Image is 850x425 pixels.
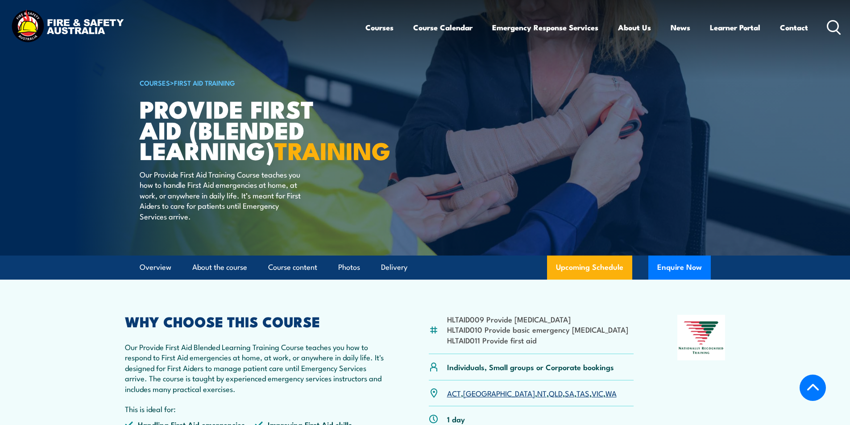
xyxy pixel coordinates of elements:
a: WA [605,388,617,398]
p: Individuals, Small groups or Corporate bookings [447,362,614,372]
a: ACT [447,388,461,398]
a: Learner Portal [710,16,760,39]
a: TAS [576,388,589,398]
a: First Aid Training [174,78,235,87]
a: SA [565,388,574,398]
button: Enquire Now [648,256,711,280]
p: 1 day [447,414,465,424]
a: VIC [592,388,603,398]
a: [GEOGRAPHIC_DATA] [463,388,535,398]
p: Our Provide First Aid Training Course teaches you how to handle First Aid emergencies at home, at... [140,169,303,221]
a: Contact [780,16,808,39]
p: , , , , , , , [447,388,617,398]
p: This is ideal for: [125,404,386,414]
p: Our Provide First Aid Blended Learning Training Course teaches you how to respond to First Aid em... [125,342,386,394]
a: NT [537,388,547,398]
a: Emergency Response Services [492,16,598,39]
h6: > [140,77,360,88]
a: QLD [549,388,563,398]
a: Upcoming Schedule [547,256,632,280]
a: About Us [618,16,651,39]
h1: Provide First Aid (Blended Learning) [140,98,360,161]
a: Overview [140,256,171,279]
li: HLTAID011 Provide first aid [447,335,628,345]
a: News [671,16,690,39]
li: HLTAID009 Provide [MEDICAL_DATA] [447,314,628,324]
a: Delivery [381,256,407,279]
img: Nationally Recognised Training logo. [677,315,726,360]
strong: TRAINING [274,131,390,168]
a: About the course [192,256,247,279]
a: COURSES [140,78,170,87]
a: Course Calendar [413,16,473,39]
a: Course content [268,256,317,279]
h2: WHY CHOOSE THIS COURSE [125,315,386,327]
a: Courses [365,16,394,39]
li: HLTAID010 Provide basic emergency [MEDICAL_DATA] [447,324,628,334]
a: Photos [338,256,360,279]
